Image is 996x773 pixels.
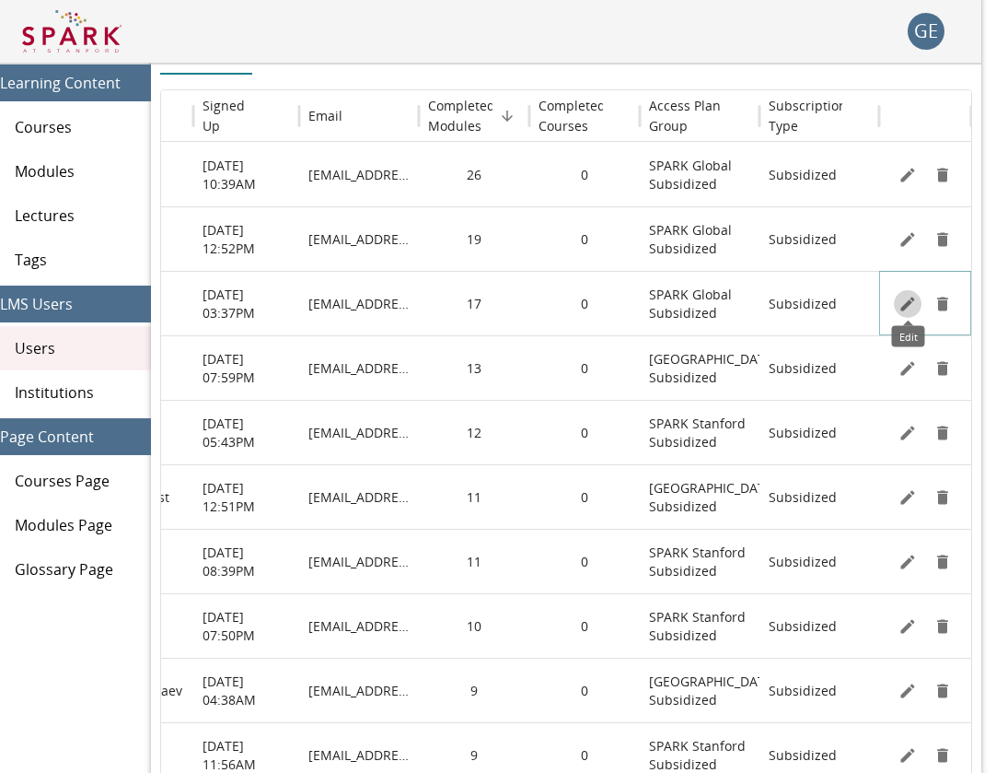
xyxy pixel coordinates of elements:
[929,419,956,447] button: Delete
[15,116,136,138] span: Courses
[529,529,640,593] div: 0
[908,13,944,50] button: account of current user
[649,673,778,709] p: [GEOGRAPHIC_DATA] Subsidized
[428,96,495,136] h6: Completed Modules
[898,617,917,636] svg: Edit
[894,677,921,705] button: Edit
[649,608,750,645] p: SPARK Stanford Subsidized
[299,593,419,658] div: wgoodyer@stanford.edu
[299,658,419,722] div: omonbek.salaev+test1st@ivelum.com
[769,617,837,636] p: Subsidized
[929,290,956,318] button: Delete
[933,617,952,636] svg: Remove
[892,326,925,347] div: Edit
[769,746,837,765] p: Subsidized
[419,335,529,400] div: 13
[933,488,952,507] svg: Remove
[203,479,290,516] p: [DATE] 12:51PM
[605,103,631,129] button: Sort
[419,593,529,658] div: 10
[15,514,136,536] span: Modules Page
[419,271,529,335] div: 17
[203,673,290,709] p: [DATE] 04:38AM
[529,206,640,271] div: 0
[894,613,921,640] button: Edit
[299,206,419,271] div: rthelingwani@aibst.edu.zw
[769,553,837,571] p: Subsidized
[929,484,956,511] button: Delete
[769,682,837,700] p: Subsidized
[929,355,956,382] button: Delete
[894,419,921,447] button: Edit
[894,290,921,318] button: Edit
[908,13,944,50] div: GE
[649,221,750,258] p: SPARK Global Subsidized
[933,553,952,571] svg: Remove
[844,103,870,129] button: Sort
[203,157,290,193] p: [DATE] 10:39AM
[529,658,640,722] div: 0
[649,96,750,136] h6: Access Plan Group
[15,249,136,271] span: Tags
[929,742,956,769] button: Delete
[769,96,847,136] h6: Subscription Type
[649,415,750,451] p: SPARK Stanford Subsidized
[929,613,956,640] button: Delete
[299,271,419,335] div: innocenthezron73@gmail.com
[203,608,290,645] p: [DATE] 07:50PM
[15,337,136,359] span: Users
[203,350,290,387] p: [DATE] 07:59PM
[419,658,529,722] div: 9
[898,359,917,378] svg: Edit
[419,142,529,206] div: 26
[929,548,956,576] button: Delete
[898,488,917,507] svg: Edit
[933,295,952,313] svg: Remove
[769,230,837,249] p: Subsidized
[529,271,640,335] div: 0
[649,286,750,322] p: SPARK Global Subsidized
[15,381,136,404] span: Institutions
[15,558,136,580] span: Glossary Page
[769,359,837,378] p: Subsidized
[929,161,956,189] button: Delete
[203,221,290,258] p: [DATE] 12:52PM
[894,161,921,189] button: Edit
[22,9,122,53] img: Logo of SPARK at Stanford
[933,230,952,249] svg: Remove
[529,335,640,400] div: 0
[649,157,750,193] p: SPARK Global Subsidized
[769,166,837,184] p: Subsidized
[15,205,136,227] span: Lectures
[898,746,917,765] svg: Edit
[539,96,606,136] h6: Completed Courses
[15,470,136,492] span: Courses Page
[898,424,917,442] svg: Edit
[894,548,921,576] button: Edit
[203,415,290,451] p: [DATE] 05:43PM
[933,166,952,184] svg: Remove
[264,103,290,129] button: Sort
[419,464,529,529] div: 11
[769,488,837,507] p: Subsidized
[649,479,778,516] p: [GEOGRAPHIC_DATA] Subsidized
[894,742,921,769] button: Edit
[894,484,921,511] button: Edit
[898,682,917,700] svg: Edit
[529,464,640,529] div: 0
[529,593,640,658] div: 0
[529,142,640,206] div: 0
[894,226,921,253] button: Edit
[933,424,952,442] svg: Remove
[898,553,917,571] svg: Edit
[933,682,952,700] svg: Remove
[299,400,419,464] div: adealme@stanford.edu
[344,103,370,129] button: Sort
[494,103,520,129] button: Sort
[203,96,262,136] h6: Signed Up
[933,359,952,378] svg: Remove
[15,160,136,182] span: Modules
[419,529,529,593] div: 11
[649,350,778,387] p: [GEOGRAPHIC_DATA] Subsidized
[894,355,921,382] button: Edit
